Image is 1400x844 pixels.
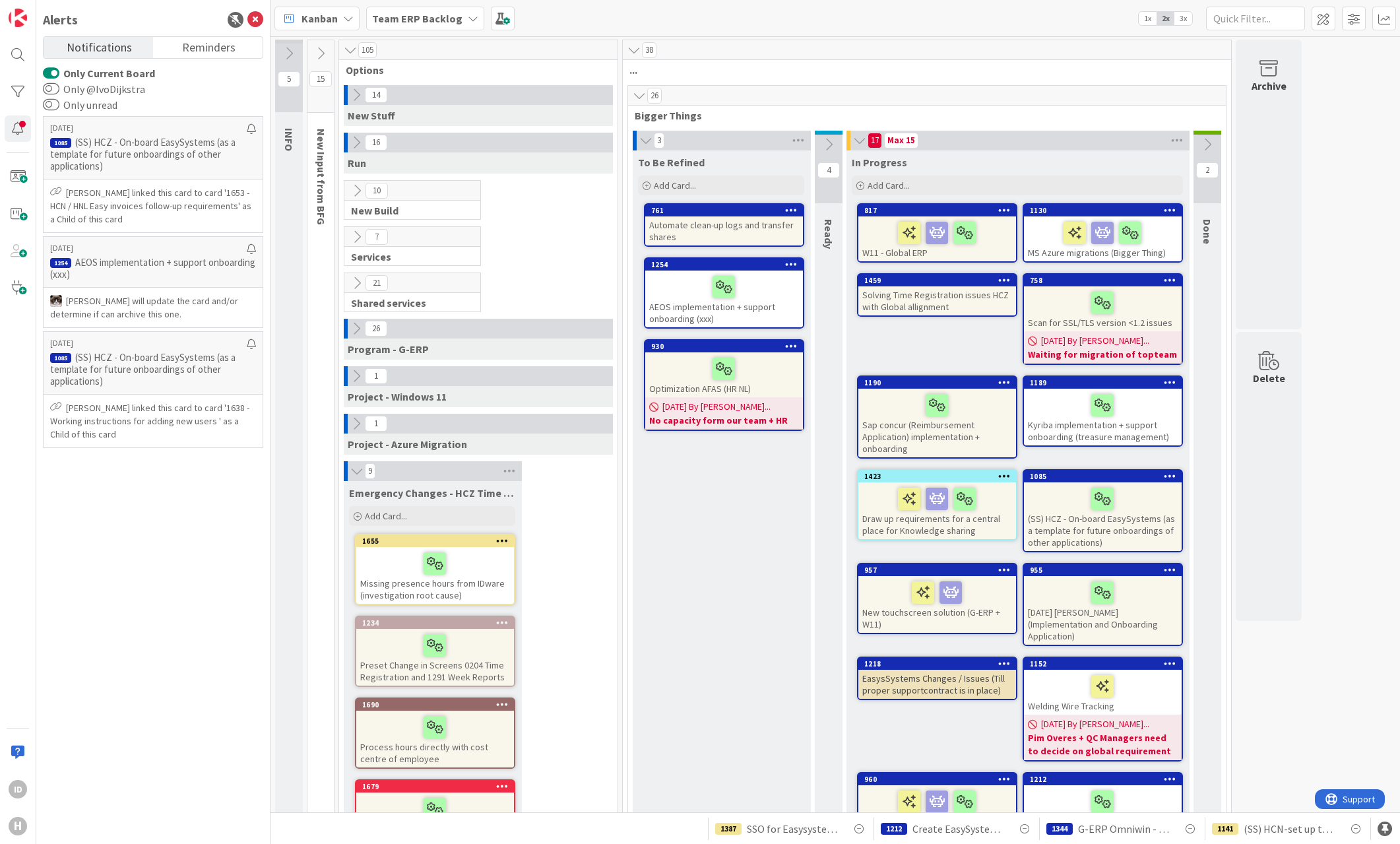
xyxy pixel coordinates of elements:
span: ... [629,63,1215,77]
div: 1189 [1024,377,1182,389]
span: Kanban [302,11,338,26]
b: Team ERP Backlog [372,12,462,25]
div: 930 [651,342,803,351]
div: 1655Missing presence hours from IDware (investigation root cause) [356,535,514,604]
a: [DATE]1254AEOS implementation + support onboarding (xxx)Kv[PERSON_NAME] will update the card and/... [43,236,263,328]
a: 758Scan for SSL/TLS version <1.2 issues[DATE] By [PERSON_NAME]...Waiting for migration of topteam [1023,273,1183,365]
span: 5 [278,71,300,87]
span: 4 [817,162,840,178]
div: 1459 [864,276,1016,285]
a: 1152Welding Wire Tracking[DATE] By [PERSON_NAME]...Pim Overes + QC Managers need to decide on glo... [1023,657,1183,762]
div: 1234Preset Change in Screens 0204 Time Registration and 1291 Week Reports [356,617,514,686]
div: 960 [858,773,1016,785]
div: 1152 [1024,658,1182,670]
a: [DATE]1085(SS) HCZ - On-board EasySystems (as a template for future onboardings of other applicat... [43,116,263,233]
label: Only unread [43,97,117,113]
div: 1387 [715,823,742,835]
div: 1085 [50,353,71,363]
span: Create EasySystems Interface structure and define requirements for ISAH Global... (G-ERP) [912,821,1006,837]
p: [PERSON_NAME] will update the card and/or determine if can archive this one. [50,294,256,321]
a: 1189Kyriba implementation + support onboarding (treasure management) [1023,375,1183,447]
a: 1234Preset Change in Screens 0204 Time Registration and 1291 Week Reports [355,616,515,687]
div: 930 [645,341,803,352]
span: G-ERP Omniwin - Isah [1078,821,1172,837]
div: Kyriba implementation + support onboarding (treasure management) [1024,389,1182,445]
div: Sap concur (Reimbursement Application) implementation + onboarding [858,389,1016,457]
div: 1234 [362,618,514,628]
div: Welding Wire Tracking [1024,670,1182,715]
span: Program - G-ERP [348,342,429,356]
div: Optimization AFAS (HR NL) [645,352,803,397]
span: Support [28,2,60,18]
div: Setup Isah test environment (HCN, HNL & HSG) [858,785,1016,842]
a: 1423Draw up requirements for a central place for Knowledge sharing [857,469,1017,540]
span: 1 [365,416,387,432]
div: 1690 [356,699,514,711]
div: 1423Draw up requirements for a central place for Knowledge sharing [858,471,1016,539]
span: New Stuff [348,109,395,122]
div: Delete [1253,370,1285,386]
span: Add Card... [868,179,910,191]
p: (SS) HCZ - On-board EasySystems (as a template for future onboardings of other applications) [50,352,256,387]
div: H [9,817,27,835]
span: 3x [1174,12,1192,25]
span: 2 [1196,162,1219,178]
a: 1690Process hours directly with cost centre of employee [355,698,515,769]
b: No capacity form our team + HR [649,414,799,427]
div: 1152 [1030,659,1182,668]
div: 957New touchscreen solution (G-ERP + W11) [858,564,1016,633]
div: 1655 [356,535,514,547]
span: New Input from BFG [315,129,328,225]
div: Solving Time Registration issues HCZ with Global allignment [858,286,1016,315]
div: W11 - Global ERP [858,216,1016,261]
span: 10 [366,183,388,199]
div: Preset Change in Screens 0204 Time Registration and 1291 Week Reports [356,629,514,686]
div: 761Automate clean-up logs and transfer shares [645,205,803,245]
p: [PERSON_NAME] linked this card to card '1638 - Working instructions for adding new users ' as a C... [50,401,256,441]
a: 817W11 - Global ERP [857,203,1017,263]
div: 1141 [1212,823,1238,835]
span: Project - Windows 11 [348,390,447,403]
span: 38 [642,42,656,58]
div: 1690 [362,700,514,709]
span: 21 [366,275,388,291]
div: Missing presence hours from IDware (investigation root cause) [356,547,514,604]
div: AEOS implementation + support onboarding (xxx) [645,271,803,327]
div: 817W11 - Global ERP [858,205,1016,261]
span: 3 [654,133,664,148]
div: 1130 [1030,206,1182,215]
span: 1x [1139,12,1157,25]
span: 26 [365,321,387,337]
div: 1254 [651,260,803,269]
div: (SS) HCZ - On-board EasySystems (as a template for future onboardings of other applications) [1024,482,1182,551]
div: EasysSystems Changes / Issues (Till proper supportcontract is in place) [858,670,1016,699]
span: 2x [1157,12,1174,25]
p: AEOS implementation + support onboarding (xxx) [50,257,256,280]
a: 955[DATE] [PERSON_NAME] (Implementation and Onboarding Application) [1023,563,1183,646]
div: 930Optimization AFAS (HR NL) [645,341,803,397]
div: 1254 [50,258,71,268]
div: 1152Welding Wire Tracking [1024,658,1182,715]
div: 1212 [1024,773,1182,785]
div: 955 [1024,564,1182,576]
div: MS Azure migrations (Bigger Thing) [1024,216,1182,261]
div: 758 [1030,276,1182,285]
span: In Progress [852,156,907,169]
a: 1190Sap concur (Reimbursement Application) implementation + onboarding [857,375,1017,459]
span: 1 [365,368,387,384]
input: Quick Filter... [1206,7,1305,30]
div: 1218 [858,658,1016,670]
div: 1254 [645,259,803,271]
label: Only Current Board [43,65,155,81]
div: Alerts [43,10,78,30]
div: 1423 [858,471,1016,482]
div: 1423 [864,472,1016,481]
div: 1190 [864,378,1016,387]
div: Max 15 [887,137,915,144]
a: 960Setup Isah test environment (HCN, HNL & HSG) [857,772,1017,843]
div: 1190Sap concur (Reimbursement Application) implementation + onboarding [858,377,1016,457]
a: 761Automate clean-up logs and transfer shares [644,203,804,247]
div: [DATE] [PERSON_NAME] (Implementation and Onboarding Application) [1024,576,1182,645]
span: 7 [366,229,388,245]
span: 14 [365,87,387,103]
